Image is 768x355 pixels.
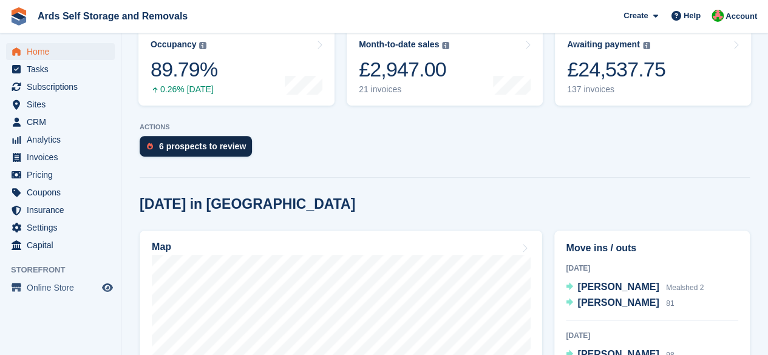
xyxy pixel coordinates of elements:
div: 89.79% [151,57,217,82]
span: Online Store [27,279,100,296]
h2: Move ins / outs [566,241,738,255]
span: Insurance [27,201,100,218]
a: Preview store [100,280,115,295]
a: menu [6,113,115,130]
span: [PERSON_NAME] [577,282,659,292]
a: Occupancy 89.79% 0.26% [DATE] [138,29,335,106]
span: Sites [27,96,100,113]
a: menu [6,149,115,166]
a: menu [6,184,115,201]
a: menu [6,96,115,113]
a: menu [6,61,115,78]
div: Occupancy [151,39,196,50]
div: 6 prospects to review [159,141,246,151]
h2: [DATE] in [GEOGRAPHIC_DATA] [140,196,355,212]
span: Create [624,10,648,22]
div: Awaiting payment [567,39,640,50]
a: menu [6,279,115,296]
span: Settings [27,219,100,236]
div: [DATE] [566,330,738,341]
a: menu [6,219,115,236]
div: £24,537.75 [567,57,665,82]
a: Ards Self Storage and Removals [33,6,192,26]
span: Storefront [11,264,121,276]
span: Capital [27,237,100,254]
span: Analytics [27,131,100,148]
img: icon-info-grey-7440780725fd019a000dd9b08b2336e03edf1995a4989e88bcd33f0948082b44.svg [442,42,449,49]
span: Account [726,10,757,22]
img: prospect-51fa495bee0391a8d652442698ab0144808aea92771e9ea1ae160a38d050c398.svg [147,143,153,150]
div: Month-to-date sales [359,39,439,50]
a: Awaiting payment £24,537.75 137 invoices [555,29,751,106]
div: 0.26% [DATE] [151,84,217,95]
span: Home [27,43,100,60]
a: menu [6,237,115,254]
span: Help [684,10,701,22]
img: Ethan McFerran [712,10,724,22]
a: menu [6,166,115,183]
a: menu [6,201,115,218]
p: ACTIONS [140,123,750,131]
span: Coupons [27,184,100,201]
span: 81 [666,299,674,308]
div: £2,947.00 [359,57,449,82]
span: Subscriptions [27,78,100,95]
img: stora-icon-8386f47178a22dfd0bd8f6a31ec36ba5ce8667c1dd55bd0f319d3a0aa187defe.svg [10,7,28,25]
div: [DATE] [566,263,738,274]
h2: Map [152,242,171,252]
span: Mealshed 2 [666,283,704,292]
a: 6 prospects to review [140,136,258,163]
a: menu [6,131,115,148]
img: icon-info-grey-7440780725fd019a000dd9b08b2336e03edf1995a4989e88bcd33f0948082b44.svg [199,42,206,49]
span: [PERSON_NAME] [577,297,659,308]
a: [PERSON_NAME] 81 [566,296,674,311]
span: CRM [27,113,100,130]
a: [PERSON_NAME] Mealshed 2 [566,280,704,296]
span: Tasks [27,61,100,78]
div: 21 invoices [359,84,449,95]
a: menu [6,78,115,95]
a: menu [6,43,115,60]
a: Month-to-date sales £2,947.00 21 invoices [347,29,543,106]
span: Invoices [27,149,100,166]
div: 137 invoices [567,84,665,95]
img: icon-info-grey-7440780725fd019a000dd9b08b2336e03edf1995a4989e88bcd33f0948082b44.svg [643,42,650,49]
span: Pricing [27,166,100,183]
